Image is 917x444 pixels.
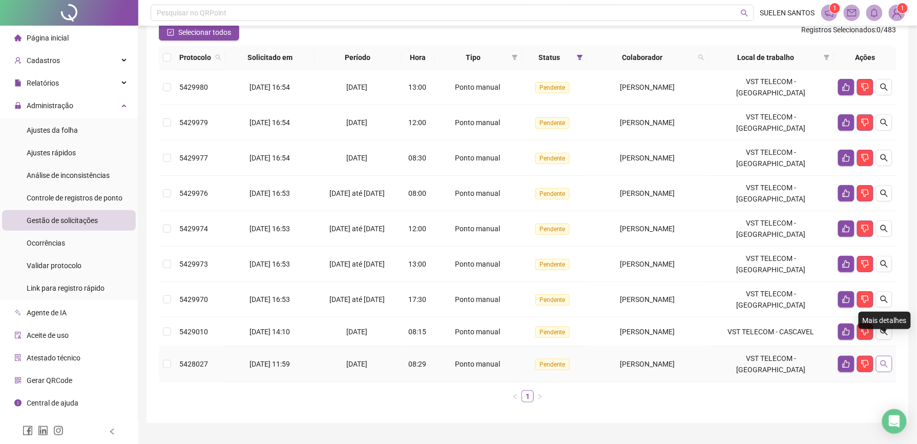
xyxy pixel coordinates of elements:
span: Link para registro rápido [27,284,105,292]
span: user-add [14,57,22,64]
span: 5429970 [179,295,208,304]
span: like [842,260,850,268]
span: [DATE] 16:54 [249,83,290,91]
span: search [880,360,888,368]
td: VST TELECOM - CASCAVEL [708,317,834,347]
span: [PERSON_NAME] [620,154,675,162]
span: Pendente [535,294,570,306]
span: Ajustes da folha [27,126,78,134]
span: 17:30 [408,295,426,304]
span: 5429979 [179,118,208,127]
span: Página inicial [27,34,69,42]
sup: 1 [830,3,840,13]
span: 5429973 [179,260,208,268]
span: Ponto manual [455,260,501,268]
span: 08:29 [408,360,426,368]
span: [PERSON_NAME] [620,260,675,268]
button: left [509,390,522,402]
span: like [842,295,850,304]
span: Gerar QRCode [27,376,72,385]
th: Hora [401,46,435,70]
td: VST TELECOM - [GEOGRAPHIC_DATA] [708,282,834,317]
span: [DATE] 16:53 [249,189,290,197]
span: 08:00 [408,189,426,197]
div: Open Intercom Messenger [882,409,907,434]
th: Solicitado em [225,46,315,70]
span: 5428027 [179,360,208,368]
span: dislike [861,360,869,368]
span: 08:30 [408,154,426,162]
td: VST TELECOM - [GEOGRAPHIC_DATA] [708,140,834,176]
span: Status [526,52,573,63]
span: dislike [861,295,869,304]
span: file [14,79,22,87]
sup: Atualize o seu contato no menu Meus Dados [898,3,908,13]
span: [PERSON_NAME] [620,328,675,336]
span: filter [822,50,832,65]
span: [DATE] [346,154,367,162]
span: search [880,260,888,268]
span: like [842,118,850,127]
span: lock [14,102,22,109]
span: Ponto manual [455,328,501,336]
span: dislike [861,154,869,162]
span: : 0 / 483 [802,24,897,41]
span: [DATE] [346,118,367,127]
span: 5429974 [179,225,208,233]
span: SUELEN SANTOS [760,7,815,18]
span: Ocorrências [27,239,65,247]
span: Ponto manual [455,360,501,368]
td: VST TELECOM - [GEOGRAPHIC_DATA] [708,70,834,105]
span: linkedin [38,426,48,436]
span: [PERSON_NAME] [620,225,675,233]
span: search [213,50,223,65]
span: 5429980 [179,83,208,91]
span: 1 [901,5,904,12]
span: Pendente [535,224,570,235]
li: Página anterior [509,390,522,402]
span: 1 [833,5,837,12]
span: qrcode [14,377,22,384]
span: [DATE] [346,328,367,336]
span: [DATE] 16:54 [249,154,290,162]
button: Selecionar todos [159,24,239,41]
span: [DATE] 16:53 [249,225,290,233]
span: Tipo [439,52,507,63]
span: Central de ajuda [27,399,78,407]
span: Local de trabalho [713,52,820,63]
span: [PERSON_NAME] [620,189,675,197]
div: Ações [838,52,892,63]
span: 12:00 [408,225,426,233]
span: dislike [861,225,869,233]
span: search [880,154,888,162]
span: [DATE] [346,360,367,368]
img: 39589 [889,5,905,21]
span: [DATE] 16:53 [249,295,290,304]
span: Selecionar todos [178,27,231,38]
span: 13:00 [408,260,426,268]
span: [DATE] 11:59 [249,360,290,368]
span: Cadastros [27,56,60,65]
span: bell [870,8,879,17]
span: like [842,328,850,336]
span: 08:15 [408,328,426,336]
span: filter [824,54,830,60]
span: [DATE] 14:10 [249,328,290,336]
span: home [14,34,22,42]
span: dislike [861,260,869,268]
span: notification [825,8,834,17]
span: [PERSON_NAME] [620,295,675,304]
td: VST TELECOM - [GEOGRAPHIC_DATA] [708,247,834,282]
span: right [537,394,543,400]
li: 1 [522,390,534,402]
span: Validar protocolo [27,261,81,270]
span: [DATE] até [DATE] [329,225,385,233]
span: filter [575,50,585,65]
span: Ponto manual [455,225,501,233]
span: search [880,328,888,336]
span: search [880,295,888,304]
span: left [512,394,518,400]
span: Ponto manual [455,295,501,304]
span: search [880,118,888,127]
span: Ponto manual [455,118,501,127]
